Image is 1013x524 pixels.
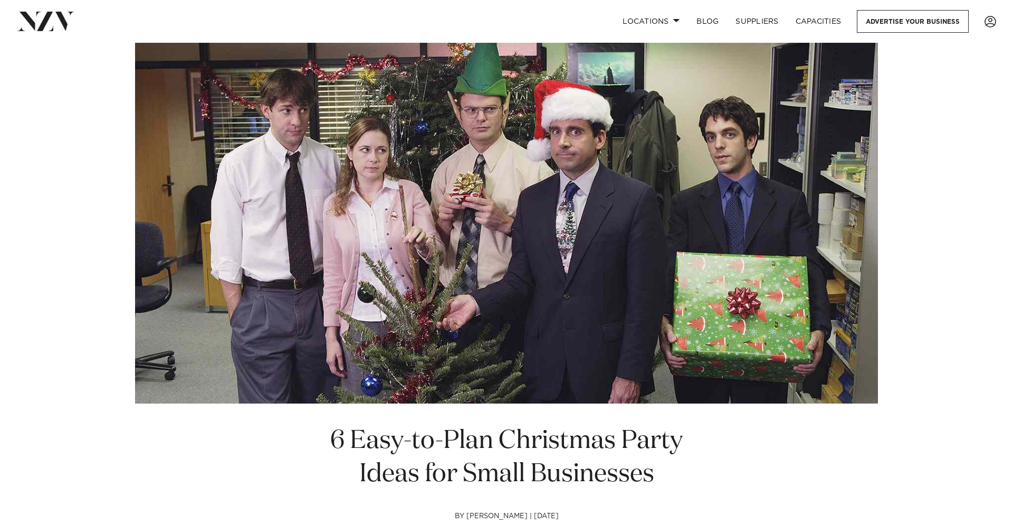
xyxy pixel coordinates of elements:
[688,10,727,33] a: BLOG
[614,10,688,33] a: Locations
[857,10,969,33] a: Advertise your business
[787,10,850,33] a: Capacities
[17,12,74,31] img: nzv-logo.png
[727,10,787,33] a: SUPPLIERS
[326,425,687,491] h1: 6 Easy-to-Plan Christmas Party Ideas for Small Businesses
[135,43,878,404] img: 6 Easy-to-Plan Christmas Party Ideas for Small Businesses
